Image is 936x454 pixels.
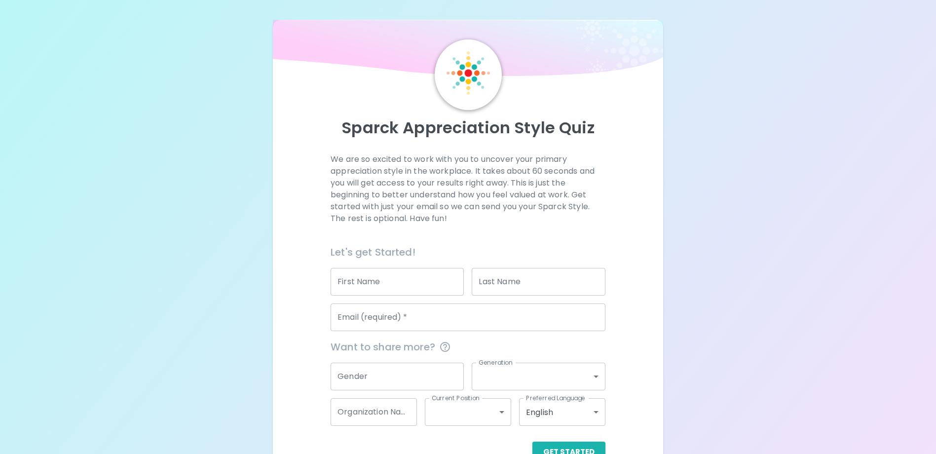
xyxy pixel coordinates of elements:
img: wave [273,20,663,81]
svg: This information is completely confidential and only used for aggregated appreciation studies at ... [439,341,451,353]
div: English [519,398,605,426]
label: Preferred Language [526,394,585,402]
label: Current Position [432,394,480,402]
p: We are so excited to work with you to uncover your primary appreciation style in the workplace. I... [331,153,605,225]
label: Generation [479,358,513,367]
h6: Let's get Started! [331,244,605,260]
p: Sparck Appreciation Style Quiz [285,118,651,138]
img: Sparck Logo [447,51,490,95]
span: Want to share more? [331,339,605,355]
